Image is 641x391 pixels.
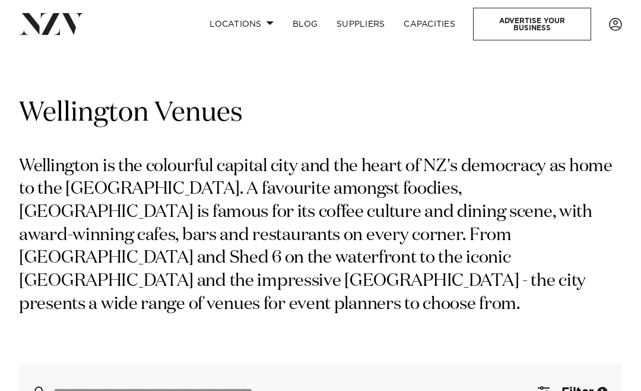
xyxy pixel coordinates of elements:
[327,11,394,37] a: SUPPLIERS
[19,13,84,34] img: nzv-logo.png
[19,155,622,316] p: Wellington is the colourful capital city and the heart of NZ's democracy as home to the [GEOGRAPH...
[473,8,591,40] a: Advertise your business
[19,96,622,131] h1: Wellington Venues
[283,11,327,37] a: BLOG
[394,11,465,37] a: Capacities
[200,11,283,37] a: Locations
